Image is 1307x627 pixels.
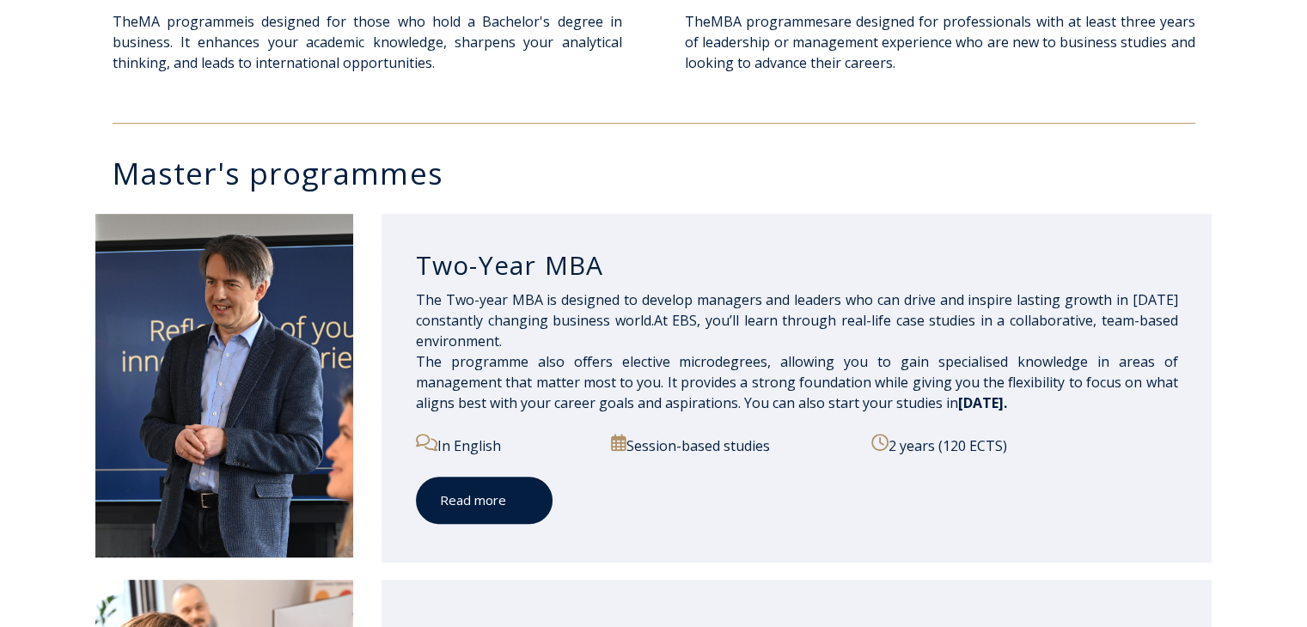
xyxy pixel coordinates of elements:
[611,434,852,456] p: Session-based studies
[685,12,1194,72] span: The are designed for professionals with at least three years of leadership or management experien...
[95,214,353,557] img: DSC_2098
[416,477,553,524] a: Read more
[416,249,1178,282] h3: Two-Year MBA
[138,12,244,31] a: MA programme
[871,434,1177,456] p: 2 years (120 ECTS)
[416,434,592,456] p: In English
[113,158,1212,188] h3: Master's programmes
[744,393,1007,412] span: You can also start your studies in
[711,12,830,31] a: MBA programmes
[113,12,622,72] span: The is designed for those who hold a Bachelor's degree in business. It enhances your academic kno...
[416,290,1178,412] span: The Two-year MBA is designed to develop managers and leaders who can drive and inspire lasting gr...
[958,393,1007,412] span: [DATE].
